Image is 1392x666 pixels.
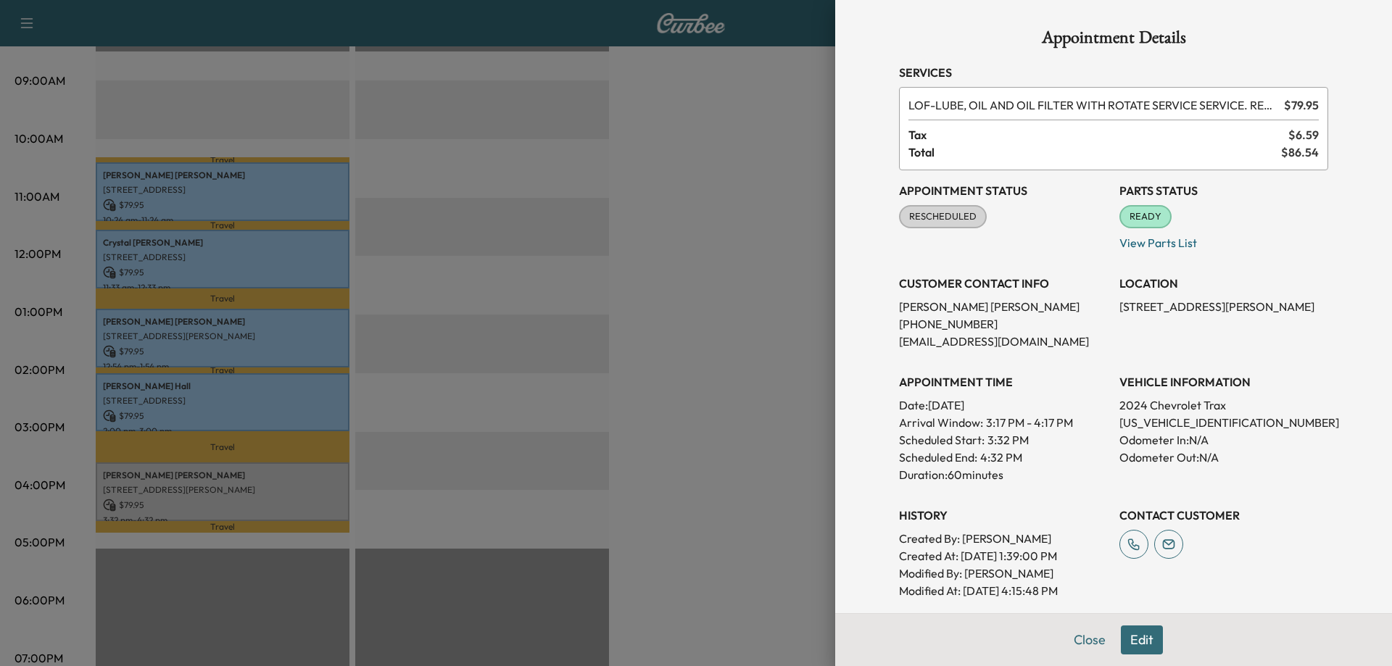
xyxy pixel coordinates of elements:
[987,431,1029,449] p: 3:32 PM
[899,449,977,466] p: Scheduled End:
[899,29,1328,52] h1: Appointment Details
[899,565,1108,582] p: Modified By : [PERSON_NAME]
[899,373,1108,391] h3: APPOINTMENT TIME
[899,298,1108,315] p: [PERSON_NAME] [PERSON_NAME]
[899,582,1108,599] p: Modified At : [DATE] 4:15:48 PM
[1119,182,1328,199] h3: Parts Status
[899,431,985,449] p: Scheduled Start:
[908,126,1288,143] span: Tax
[1119,449,1328,466] p: Odometer Out: N/A
[900,209,985,224] span: RESCHEDULED
[899,547,1108,565] p: Created At : [DATE] 1:39:00 PM
[1119,298,1328,315] p: [STREET_ADDRESS][PERSON_NAME]
[908,96,1278,114] span: LUBE, OIL AND OIL FILTER WITH ROTATE SERVICE SERVICE. RESET OIL LIFE MONITOR. HAZARDOUS WASTE FEE...
[1119,228,1328,251] p: View Parts List
[908,143,1281,161] span: Total
[899,64,1328,81] h3: Services
[1281,143,1319,161] span: $ 86.54
[980,449,1022,466] p: 4:32 PM
[1119,414,1328,431] p: [US_VEHICLE_IDENTIFICATION_NUMBER]
[899,414,1108,431] p: Arrival Window:
[1121,209,1170,224] span: READY
[1119,431,1328,449] p: Odometer In: N/A
[899,275,1108,292] h3: CUSTOMER CONTACT INFO
[1119,396,1328,414] p: 2024 Chevrolet Trax
[1119,275,1328,292] h3: LOCATION
[1121,625,1163,654] button: Edit
[899,466,1108,483] p: Duration: 60 minutes
[1288,126,1319,143] span: $ 6.59
[1284,96,1319,114] span: $ 79.95
[899,396,1108,414] p: Date: [DATE]
[1119,373,1328,391] h3: VEHICLE INFORMATION
[899,333,1108,350] p: [EMAIL_ADDRESS][DOMAIN_NAME]
[986,414,1073,431] span: 3:17 PM - 4:17 PM
[899,530,1108,547] p: Created By : [PERSON_NAME]
[1064,625,1115,654] button: Close
[1119,507,1328,524] h3: CONTACT CUSTOMER
[899,182,1108,199] h3: Appointment Status
[899,315,1108,333] p: [PHONE_NUMBER]
[899,507,1108,524] h3: History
